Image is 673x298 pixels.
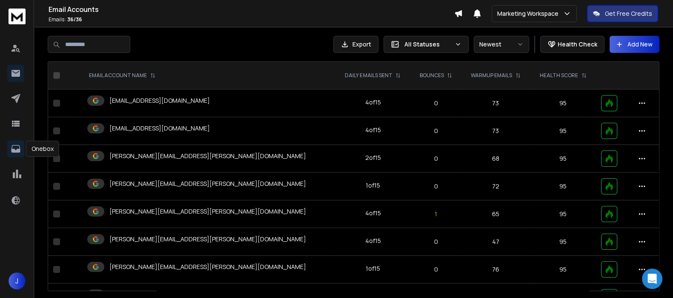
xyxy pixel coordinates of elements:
p: Marketing Workspace [497,9,562,18]
td: 95 [530,256,596,284]
p: [PERSON_NAME][EMAIL_ADDRESS][PERSON_NAME][DOMAIN_NAME] [109,207,306,216]
td: 73 [461,90,530,117]
button: Get Free Credits [587,5,658,22]
td: 95 [530,200,596,228]
td: 95 [530,145,596,173]
div: 4 of 15 [365,209,381,217]
p: 0 [416,237,456,246]
p: Health Check [558,40,597,49]
button: Export [333,36,378,53]
div: Open Intercom Messenger [642,269,662,289]
td: 95 [530,228,596,256]
td: 65 [461,200,530,228]
p: 0 [416,127,456,135]
td: 76 [461,256,530,284]
button: J [9,272,26,289]
p: DAILY EMAILS SENT [345,72,392,79]
p: 0 [416,99,456,107]
td: 72 [461,173,530,200]
p: [PERSON_NAME][EMAIL_ADDRESS][PERSON_NAME][DOMAIN_NAME] [109,179,306,188]
div: 4 of 15 [365,237,381,245]
td: 95 [530,173,596,200]
div: 1 of 15 [366,264,380,273]
p: [PERSON_NAME][EMAIL_ADDRESS][PERSON_NAME][DOMAIN_NAME] [109,235,306,243]
p: Get Free Credits [605,9,652,18]
div: 4 of 15 [365,126,381,134]
button: Newest [474,36,529,53]
td: 95 [530,117,596,145]
div: 4 of 15 [365,98,381,107]
p: 0 [416,265,456,274]
p: 0 [416,154,456,163]
p: [EMAIL_ADDRESS][DOMAIN_NAME] [109,124,210,133]
div: EMAIL ACCOUNT NAME [89,72,155,79]
p: 1 [416,210,456,218]
p: [EMAIL_ADDRESS][DOMAIN_NAME] [109,96,210,105]
div: 2 of 15 [365,153,381,162]
p: Emails : [49,16,454,23]
p: All Statuses [404,40,451,49]
td: 95 [530,90,596,117]
img: logo [9,9,26,24]
p: 0 [416,182,456,191]
p: BOUNCES [419,72,444,79]
span: 36 / 36 [67,16,82,23]
td: 68 [461,145,530,173]
p: WARMUP EMAILS [471,72,512,79]
p: HEALTH SCORE [540,72,578,79]
button: Health Check [540,36,604,53]
div: 1 of 15 [366,181,380,190]
td: 47 [461,228,530,256]
div: Onebox [26,141,59,157]
p: [PERSON_NAME][EMAIL_ADDRESS][PERSON_NAME][DOMAIN_NAME] [109,152,306,160]
button: Add New [610,36,659,53]
p: [PERSON_NAME][EMAIL_ADDRESS][PERSON_NAME][DOMAIN_NAME] [109,263,306,271]
td: 73 [461,117,530,145]
h1: Email Accounts [49,4,454,14]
